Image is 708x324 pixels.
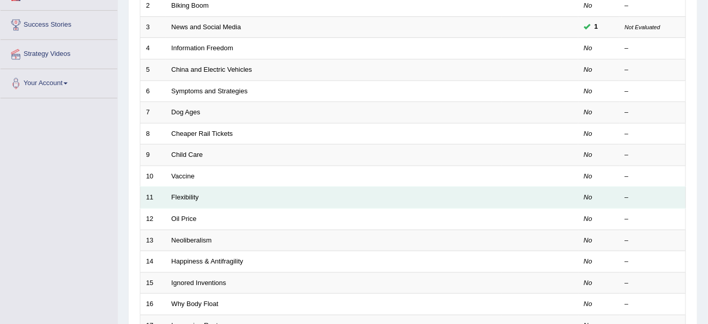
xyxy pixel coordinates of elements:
[584,108,593,116] em: No
[140,59,166,81] td: 5
[172,215,197,222] a: Oil Price
[172,279,226,287] a: Ignored Inventions
[140,16,166,38] td: 3
[172,44,234,52] a: Information Freedom
[625,129,680,139] div: –
[625,150,680,160] div: –
[584,279,593,287] em: No
[625,24,660,30] small: Not Evaluated
[625,87,680,96] div: –
[584,300,593,308] em: No
[140,123,166,145] td: 8
[140,38,166,59] td: 4
[584,44,593,52] em: No
[584,130,593,137] em: No
[625,278,680,288] div: –
[625,172,680,181] div: –
[140,208,166,230] td: 12
[625,108,680,117] div: –
[625,193,680,202] div: –
[584,151,593,158] em: No
[625,257,680,267] div: –
[584,193,593,201] em: No
[172,130,233,137] a: Cheaper Rail Tickets
[140,251,166,273] td: 14
[1,40,117,66] a: Strategy Videos
[172,257,243,265] a: Happiness & Antifragility
[625,1,680,11] div: –
[625,214,680,224] div: –
[172,151,203,158] a: Child Care
[584,215,593,222] em: No
[172,87,248,95] a: Symptoms and Strategies
[172,23,241,31] a: News and Social Media
[140,80,166,102] td: 6
[584,2,593,9] em: No
[584,87,593,95] em: No
[172,66,253,73] a: China and Electric Vehicles
[172,236,212,244] a: Neoliberalism
[584,236,593,244] em: No
[172,2,209,9] a: Biking Boom
[1,69,117,95] a: Your Account
[1,11,117,36] a: Success Stories
[172,172,195,180] a: Vaccine
[140,187,166,209] td: 11
[625,44,680,53] div: –
[140,166,166,187] td: 10
[584,66,593,73] em: No
[591,22,602,32] span: You can still take this question
[140,230,166,251] td: 13
[584,257,593,265] em: No
[172,193,199,201] a: Flexibility
[625,65,680,75] div: –
[140,272,166,294] td: 15
[140,145,166,166] td: 9
[625,236,680,246] div: –
[172,300,219,308] a: Why Body Float
[140,294,166,315] td: 16
[140,102,166,124] td: 7
[584,172,593,180] em: No
[172,108,200,116] a: Dog Ages
[625,299,680,309] div: –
